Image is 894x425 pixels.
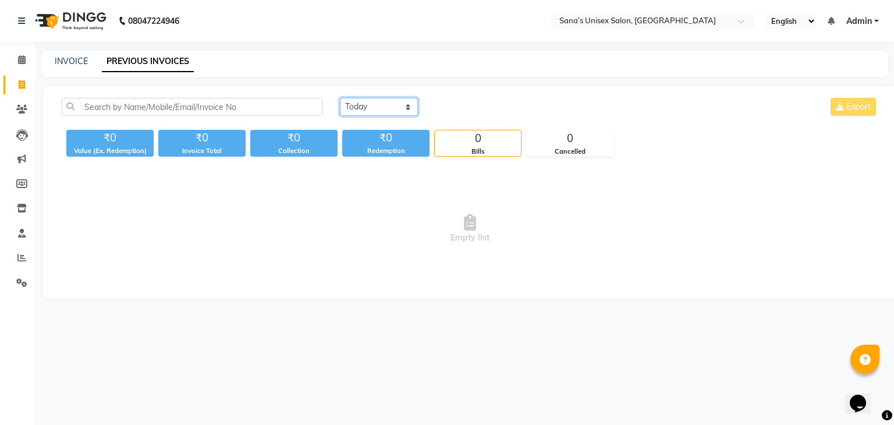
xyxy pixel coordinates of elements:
[845,378,882,413] iframe: chat widget
[62,171,878,287] span: Empty list
[62,98,322,116] input: Search by Name/Mobile/Email/Invoice No
[527,130,613,147] div: 0
[250,146,338,156] div: Collection
[102,51,194,72] a: PREVIOUS INVOICES
[128,5,179,37] b: 08047224946
[66,130,154,146] div: ₹0
[66,146,154,156] div: Value (Ex. Redemption)
[250,130,338,146] div: ₹0
[846,15,872,27] span: Admin
[435,130,521,147] div: 0
[55,56,88,66] a: INVOICE
[30,5,109,37] img: logo
[342,130,430,146] div: ₹0
[435,147,521,157] div: Bills
[158,146,246,156] div: Invoice Total
[158,130,246,146] div: ₹0
[342,146,430,156] div: Redemption
[527,147,613,157] div: Cancelled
